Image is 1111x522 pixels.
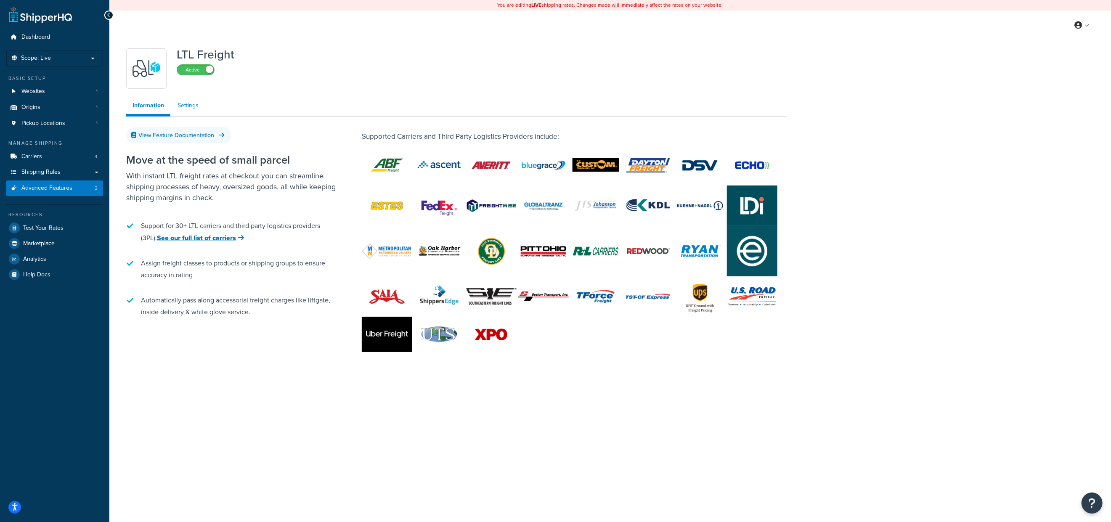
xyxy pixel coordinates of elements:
a: Information [126,97,170,117]
img: Uber Freight (Transplace) [362,317,412,352]
span: Advanced Features [21,185,72,192]
img: Oak Harbor Freight [414,231,464,271]
span: 2 [95,185,98,192]
img: Ryan Transportation Freight [675,231,725,271]
img: UTS [414,325,464,344]
h1: LTL Freight [177,48,234,61]
a: Websites1 [6,84,103,99]
div: Basic Setup [6,75,103,82]
li: Websites [6,84,103,99]
a: See our full list of carriers [157,233,244,243]
span: Marketplace [23,240,55,247]
a: Origins1 [6,100,103,115]
img: UPS® Ground with Freight Pricing [675,279,725,314]
a: Marketplace [6,236,103,251]
span: Analytics [23,256,46,263]
img: JTS Freight [570,185,621,226]
a: Settings [171,97,205,114]
span: Help Docs [23,271,50,278]
img: R+L® [570,233,621,269]
a: Shipping Rules [6,164,103,180]
img: US Road [727,286,777,307]
span: Pickup Locations [21,120,65,127]
a: Carriers4 [6,149,103,164]
li: Origins [6,100,103,115]
img: Southeastern Freight Lines [466,288,517,305]
span: 4 [95,153,98,160]
div: Manage Shipping [6,140,103,147]
label: Active [177,65,214,75]
img: Custom Co Freight [570,148,621,183]
img: Dayton Freight™ [623,148,673,183]
a: Pickup Locations1 [6,116,103,131]
span: Scope: Live [21,55,51,62]
img: XPO Logistics® [466,317,517,352]
b: LIVE [532,1,542,9]
img: Old Dominion® [466,233,517,269]
img: Echo® Global Logistics [727,148,777,183]
img: ABF Freight™ [362,148,412,183]
p: With instant LTL freight rates at checkout you can streamline shipping processes of heavy, oversi... [126,170,337,203]
li: Assign freight classes to products or shipping groups to ensure accuracy in rating [126,253,337,285]
span: Test Your Rates [23,225,64,232]
img: Averitt Freight [466,148,517,183]
img: Estes® [362,188,412,223]
img: Redwood Logistics [623,233,673,269]
img: FedEx Freight® [414,188,464,223]
img: DSV Freight [675,148,725,183]
li: Support for 30+ LTL carriers and third party logistics providers (3PL). [126,216,337,248]
img: Metropolitan Warehouse & Delivery [362,243,412,259]
a: Help Docs [6,267,103,282]
li: Carriers [6,149,103,164]
img: Kuehne+Nagel LTL+ [675,188,725,223]
img: Ship LDI Freight [727,185,777,226]
img: Pitt Ohio [518,233,569,269]
img: Ascent Freight [414,147,464,183]
img: TForce Freight [570,276,621,317]
span: 1 [96,88,98,95]
span: 1 [96,120,98,127]
li: Pickup Locations [6,116,103,131]
img: KDL [623,188,673,223]
a: Dashboard [6,29,103,45]
a: View Feature Documentation [126,127,231,143]
a: Advanced Features2 [6,180,103,196]
img: ShippersEdge Freight [414,276,464,317]
li: Automatically pass along accessorial freight charges like liftgate, inside delivery & white glove... [126,290,337,322]
img: SAIA [362,276,412,317]
span: Shipping Rules [21,169,61,176]
span: 1 [96,104,98,111]
h5: Supported Carriers and Third Party Logistics Providers include: [362,133,787,141]
img: Sutton Transport Inc. [518,291,569,301]
a: Analytics [6,252,103,267]
h2: Move at the speed of small parcel [126,154,337,166]
button: Open Resource Center [1082,493,1103,514]
img: Freightwise [466,199,517,212]
span: Origins [21,104,40,111]
a: Test Your Rates [6,220,103,236]
span: Websites [21,88,45,95]
span: Dashboard [21,34,50,41]
div: Resources [6,211,103,218]
span: Carriers [21,153,42,160]
img: GlobalTranz Freight [518,185,569,226]
img: Evans Transportation [727,226,777,276]
li: Advanced Features [6,180,103,196]
img: TST-CF Express Freight™ [623,276,673,317]
img: BlueGrace Freight [518,145,569,185]
img: y79ZsPf0fXUFUhFXDzUgf+ktZg5F2+ohG75+v3d2s1D9TjoU8PiyCIluIjV41seZevKCRuEjTPPOKHJsQcmKCXGdfprl3L4q7... [132,54,161,83]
